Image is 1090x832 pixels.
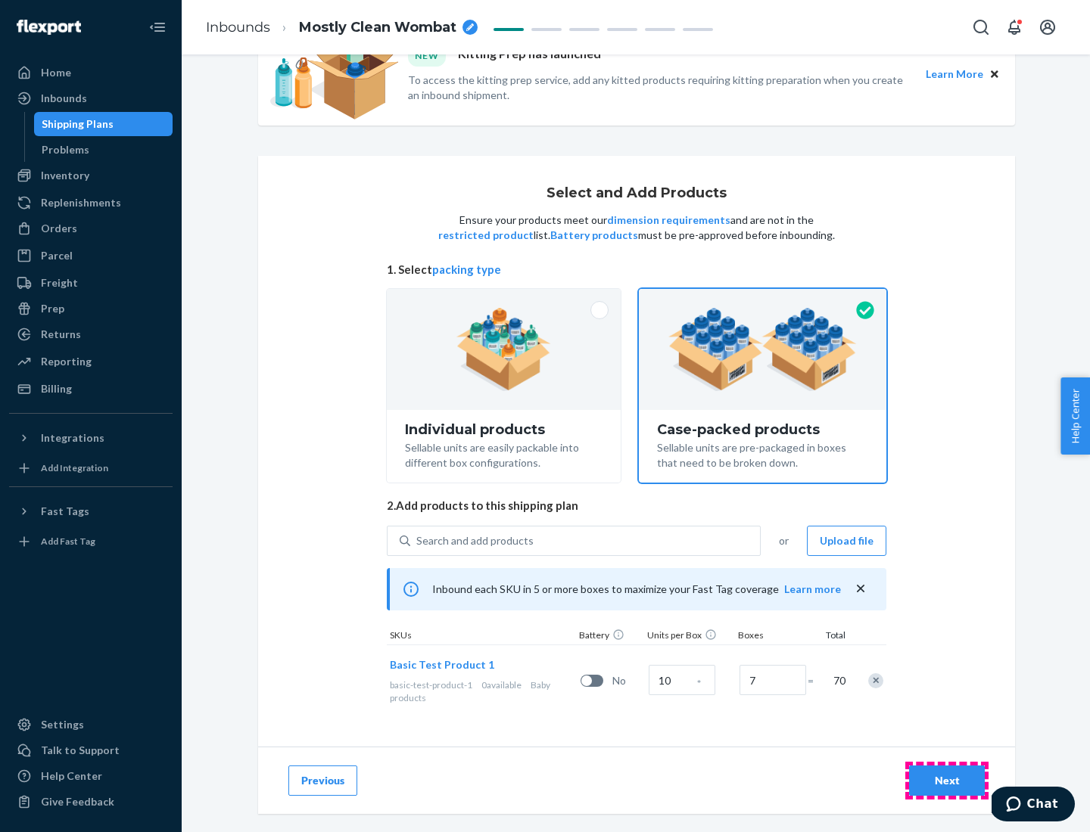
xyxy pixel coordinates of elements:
a: Add Integration [9,456,173,480]
button: Talk to Support [9,738,173,762]
a: Replenishments [9,191,173,215]
div: Problems [42,142,89,157]
button: Close [986,66,1003,82]
div: Freight [41,275,78,290]
a: Billing [9,377,173,401]
div: Talk to Support [41,743,120,758]
iframe: Opens a widget where you can chat to one of our agents [992,787,1075,824]
a: Inbounds [9,86,173,110]
div: Fast Tags [41,504,89,519]
button: restricted product [438,228,534,243]
div: Search and add products [416,533,534,548]
span: Basic Test Product 1 [390,658,494,671]
div: Home [41,65,71,80]
div: Next [922,773,972,788]
span: Mostly Clean Wombat [299,18,456,38]
button: packing type [432,262,501,278]
button: Upload file [807,526,886,556]
button: Basic Test Product 1 [390,657,494,672]
a: Orders [9,216,173,241]
button: dimension requirements [607,213,730,228]
button: Learn more [784,582,841,597]
div: Add Fast Tag [41,535,95,548]
button: Previous [288,765,357,796]
button: Fast Tags [9,499,173,523]
div: Returns [41,327,81,342]
img: individual-pack.facf35554cb0f1810c75b2bd6df2d64e.png [456,308,551,391]
div: Add Integration [41,461,108,474]
span: = [808,673,823,688]
button: Next [909,765,985,796]
a: Add Fast Tag [9,529,173,554]
button: Open Search Box [966,12,996,42]
span: 1. Select [387,262,886,278]
ol: breadcrumbs [194,5,490,50]
div: Replenishments [41,195,121,210]
a: Settings [9,712,173,737]
a: Inventory [9,163,173,188]
span: 70 [830,673,846,688]
img: Flexport logo [17,20,81,35]
h1: Select and Add Products [547,186,727,201]
div: Sellable units are pre-packaged in boxes that need to be broken down. [657,437,868,470]
div: Billing [41,381,72,396]
button: Give Feedback [9,790,173,814]
button: Open notifications [999,12,1029,42]
input: Number of boxes [740,665,806,695]
div: Units per Box [644,629,735,644]
span: 2. Add products to this shipping plan [387,498,886,514]
button: Learn More [926,66,983,82]
div: Inbound each SKU in 5 or more boxes to maximize your Fast Tag coverage [387,568,886,610]
button: Battery products [550,228,638,243]
div: Integrations [41,430,104,445]
a: Reporting [9,349,173,374]
div: Give Feedback [41,794,114,809]
div: Help Center [41,768,102,784]
div: Inbounds [41,91,87,106]
button: Open account menu [1032,12,1063,42]
input: Case Quantity [649,665,715,695]
a: Home [9,61,173,85]
div: Shipping Plans [42,116,114,132]
div: Boxes [735,629,811,644]
div: Inventory [41,168,89,183]
a: Prep [9,296,173,321]
div: Prep [41,301,64,316]
div: Settings [41,717,84,732]
div: Sellable units are easily packable into different box configurations. [405,437,603,470]
button: Help Center [1060,377,1090,455]
span: basic-test-product-1 [390,679,472,691]
div: Remove Item [868,673,883,688]
div: Parcel [41,248,73,263]
div: Individual products [405,422,603,437]
span: or [779,533,789,548]
a: Freight [9,271,173,295]
p: To access the kitting prep service, add any kitted products requiring kitting preparation when yo... [408,73,912,103]
div: SKUs [387,629,576,644]
div: Baby products [390,678,575,704]
p: Ensure your products meet our and are not in the list. must be pre-approved before inbounding. [437,213,836,243]
div: Case-packed products [657,422,868,437]
a: Problems [34,138,173,162]
a: Inbounds [206,19,270,36]
div: Battery [576,629,644,644]
p: Kitting Prep has launched [458,45,601,66]
span: 0 available [481,679,522,691]
span: No [612,673,643,688]
div: Total [811,629,849,644]
button: close [853,581,868,597]
div: NEW [408,45,446,66]
button: Close Navigation [142,12,173,42]
a: Parcel [9,244,173,268]
a: Shipping Plans [34,112,173,136]
a: Returns [9,322,173,346]
button: Integrations [9,426,173,450]
div: Orders [41,221,77,236]
a: Help Center [9,764,173,788]
div: Reporting [41,354,92,369]
img: case-pack.59cecea509d18c883b923b81aeac6d0b.png [668,308,857,391]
